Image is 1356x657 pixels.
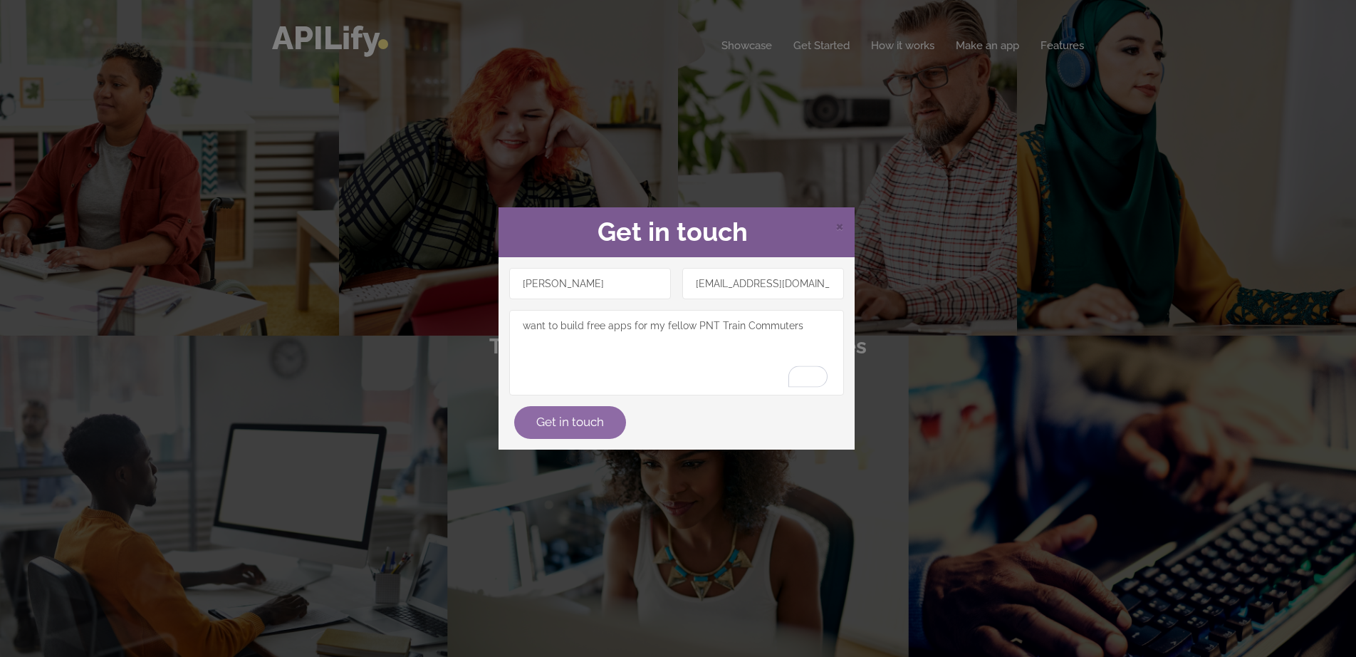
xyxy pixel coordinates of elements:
button: Get in touch [514,406,626,439]
input: Email [682,268,844,299]
span: × [835,214,844,236]
h2: Get in touch [509,218,844,247]
textarea: To enrich screen reader interactions, please activate Accessibility in Grammarly extension settings [509,310,844,395]
span: Close [835,217,844,234]
input: Name [509,268,671,299]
